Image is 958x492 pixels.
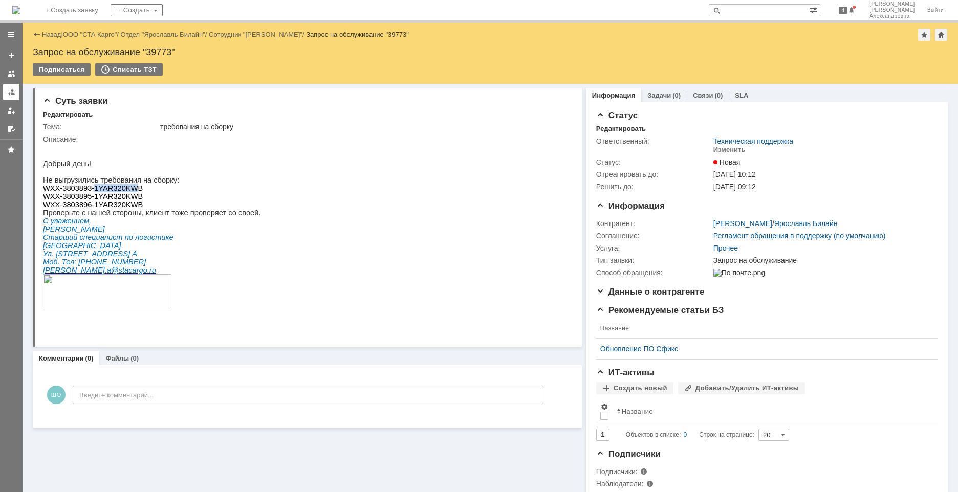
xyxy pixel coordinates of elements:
[713,244,738,252] a: Прочее
[600,345,925,353] a: Обновление ПО Сфикс
[68,123,76,131] span: @
[626,429,754,441] i: Строк на странице:
[3,84,19,100] a: Заявки в моей ответственности
[672,92,681,99] div: (0)
[596,305,724,315] span: Рекомендуемые статьи БЗ
[121,31,205,38] a: Отдел "Ярославль Билайн"
[713,269,765,277] img: По почте.png
[209,31,302,38] a: Сотрудник "[PERSON_NAME]"
[47,386,66,404] span: ШО
[43,123,158,131] div: Тема:
[596,467,699,476] div: Подписчики:
[774,219,838,228] a: Ярославль Билайн
[839,7,848,14] span: 4
[596,183,711,191] div: Решить до:
[104,123,106,131] span: .
[130,354,139,362] div: (0)
[596,170,711,178] div: Отреагировать до:
[121,31,209,38] div: /
[713,146,746,154] div: Изменить
[306,31,409,38] div: Запрос на обслуживание "39773"
[17,57,55,65] span: -3803896-1
[596,232,711,240] div: Соглашение:
[12,6,20,14] a: Перейти на домашнюю страницу
[935,29,947,41] div: Сделать домашней страницей
[810,5,820,14] span: Расширенный поиск
[713,219,838,228] div: /
[106,123,113,131] span: ru
[869,1,915,7] span: [PERSON_NAME]
[713,232,886,240] a: Регламент обращения в поддержку (по умолчанию)
[684,429,687,441] div: 0
[713,137,793,145] a: Техническая поддержка
[3,121,19,137] a: Мои согласования
[596,137,711,145] div: Ответственный:
[735,92,748,99] a: SLA
[596,110,638,120] span: Статус
[160,123,566,131] div: требования на сборку
[918,29,930,41] div: Добавить в избранное
[714,92,723,99] div: (0)
[596,125,646,133] div: Редактировать
[713,183,756,191] span: [DATE] 09:12
[63,31,121,38] div: /
[869,13,915,19] span: Александровна
[596,480,699,488] div: Наблюдатели:
[33,47,948,57] div: Запрос на обслуживание "39773"
[713,219,772,228] a: [PERSON_NAME]
[63,31,117,38] a: ООО "СТА Карго"
[43,110,93,119] div: Редактировать
[596,449,661,459] span: Подписчики
[713,170,756,178] span: [DATE] 10:12
[596,287,705,297] span: Данные о контрагенте
[600,402,608,411] span: Настройки
[111,4,163,16] div: Создать
[596,319,929,339] th: Название
[85,354,94,362] div: (0)
[76,123,104,131] span: stacargo
[647,92,671,99] a: Задачи
[596,219,711,228] div: Контрагент:
[43,96,107,106] span: Суть заявки
[713,256,932,264] div: Запрос на обслуживание
[43,135,568,143] div: Описание:
[209,31,306,38] div: /
[83,57,100,65] span: KWB
[869,7,915,13] span: [PERSON_NAME]
[61,30,62,38] div: |
[622,408,653,415] div: Название
[64,123,68,131] span: a
[596,201,665,211] span: Информация
[596,244,711,252] div: Услуга:
[713,158,741,166] span: Новая
[105,354,129,362] a: Файлы
[596,158,711,166] div: Статус:
[596,256,711,264] div: Тип заявки:
[3,65,19,82] a: Заявки на командах
[39,354,84,362] a: Комментарии
[55,57,70,65] span: YAR
[626,431,681,438] span: Объектов в списке:
[42,31,61,38] a: Назад
[596,368,655,377] span: ИТ-активы
[62,123,64,131] span: .
[596,269,711,277] div: Способ обращения:
[613,398,929,424] th: Название
[70,57,82,65] span: 320
[12,6,20,14] img: logo
[3,47,19,63] a: Создать заявку
[693,92,713,99] a: Связи
[3,102,19,119] a: Мои заявки
[592,92,635,99] a: Информация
